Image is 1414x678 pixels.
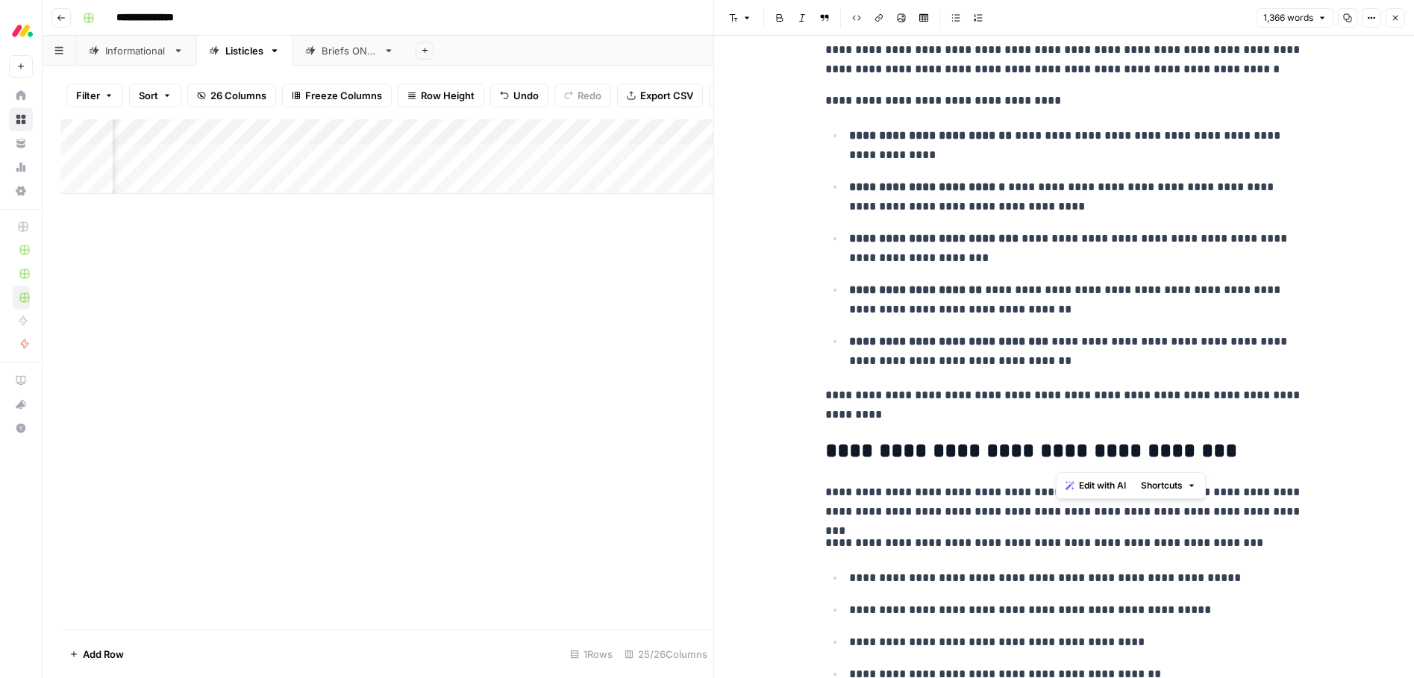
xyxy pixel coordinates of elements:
[282,84,392,107] button: Freeze Columns
[9,84,33,107] a: Home
[60,642,133,666] button: Add Row
[9,107,33,131] a: Browse
[76,88,100,103] span: Filter
[66,84,123,107] button: Filter
[619,642,713,666] div: 25/26 Columns
[210,88,266,103] span: 26 Columns
[196,36,293,66] a: Listicles
[513,88,539,103] span: Undo
[9,12,33,49] button: Workspace: Monday.com
[105,43,167,58] div: Informational
[564,642,619,666] div: 1 Rows
[129,84,181,107] button: Sort
[139,88,158,103] span: Sort
[1079,479,1126,492] span: Edit with AI
[10,393,32,415] div: What's new?
[305,88,382,103] span: Freeze Columns
[554,84,611,107] button: Redo
[9,179,33,203] a: Settings
[293,36,407,66] a: Briefs ONLY
[76,36,196,66] a: Informational
[421,88,475,103] span: Row Height
[640,88,693,103] span: Export CSV
[1141,479,1183,492] span: Shortcuts
[9,155,33,179] a: Usage
[322,43,378,58] div: Briefs ONLY
[9,392,33,416] button: What's new?
[9,131,33,155] a: Your Data
[1060,476,1132,495] button: Edit with AI
[398,84,484,107] button: Row Height
[617,84,703,107] button: Export CSV
[9,416,33,440] button: Help + Support
[187,84,276,107] button: 26 Columns
[1263,11,1313,25] span: 1,366 words
[9,368,33,392] a: AirOps Academy
[490,84,548,107] button: Undo
[225,43,263,58] div: Listicles
[9,17,36,44] img: Monday.com Logo
[1135,476,1202,495] button: Shortcuts
[578,88,601,103] span: Redo
[83,647,124,662] span: Add Row
[1257,8,1333,28] button: 1,366 words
